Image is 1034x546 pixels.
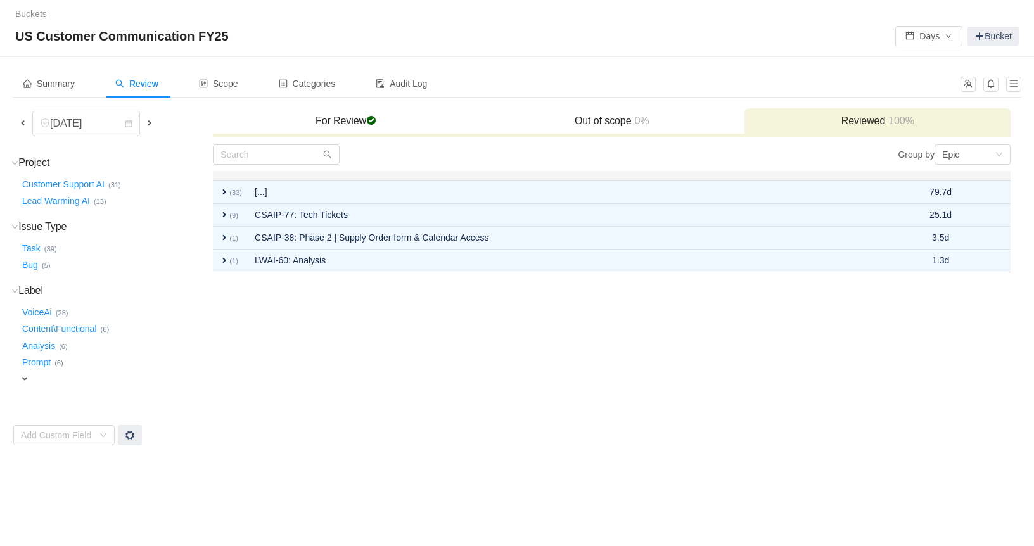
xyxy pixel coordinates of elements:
[229,212,238,219] small: (9)
[20,174,108,194] button: Customer Support AI
[20,255,42,276] button: Bug
[101,326,110,333] small: (6)
[323,150,332,159] i: icon: search
[923,181,958,204] td: 79.7d
[40,118,50,128] i: icon: safety
[115,79,158,89] span: Review
[895,26,962,46] button: icon: calendarDaysicon: down
[631,115,649,126] span: 0%
[229,189,242,196] small: (33)
[20,191,94,212] button: Lead Warming AI
[20,302,56,322] button: VoiceAi
[366,115,376,125] span: checked
[59,343,68,350] small: (6)
[219,187,229,197] span: expand
[20,336,59,356] button: Analysis
[213,144,340,165] input: Search
[56,309,68,317] small: (28)
[199,79,208,88] i: icon: control
[1006,77,1021,92] button: icon: menu
[248,204,890,227] td: CSAIP-77: Tech Tickets
[20,319,101,340] button: Content\Functional
[229,234,238,242] small: (1)
[44,245,57,253] small: (39)
[108,181,121,189] small: (31)
[983,77,999,92] button: icon: bell
[612,144,1011,165] div: Group by
[923,227,958,250] td: 3.5d
[376,79,385,88] i: icon: audit
[20,220,212,233] h3: Issue Type
[11,288,18,295] i: icon: down
[23,79,75,89] span: Summary
[923,250,958,272] td: 1.3d
[99,431,107,440] i: icon: down
[20,284,212,297] h3: Label
[229,257,238,265] small: (1)
[15,9,47,19] a: Buckets
[942,145,959,164] div: Epic
[20,156,212,169] h3: Project
[279,79,288,88] i: icon: profile
[967,27,1019,46] a: Bucket
[11,160,18,167] i: icon: down
[115,79,124,88] i: icon: search
[485,115,739,127] h3: Out of scope
[995,151,1003,160] i: icon: down
[20,374,30,384] span: expand
[219,255,229,265] span: expand
[219,115,473,127] h3: For Review
[199,79,238,89] span: Scope
[219,232,229,243] span: expand
[885,115,914,126] span: 100%
[94,198,106,205] small: (13)
[23,79,32,88] i: icon: home
[125,120,132,129] i: icon: calendar
[15,26,236,46] span: US Customer Communication FY25
[40,111,94,136] div: [DATE]
[751,115,1004,127] h3: Reviewed
[248,227,890,250] td: CSAIP-38: Phase 2 | Supply Order form & Calendar Access
[248,181,890,204] td: [...]
[54,359,63,367] small: (6)
[376,79,427,89] span: Audit Log
[961,77,976,92] button: icon: team
[219,210,229,220] span: expand
[42,262,51,269] small: (5)
[279,79,336,89] span: Categories
[20,353,54,373] button: Prompt
[11,224,18,231] i: icon: down
[923,204,958,227] td: 25.1d
[248,250,890,272] td: LWAI-60: Analysis
[21,429,93,441] div: Add Custom Field
[20,238,44,258] button: Task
